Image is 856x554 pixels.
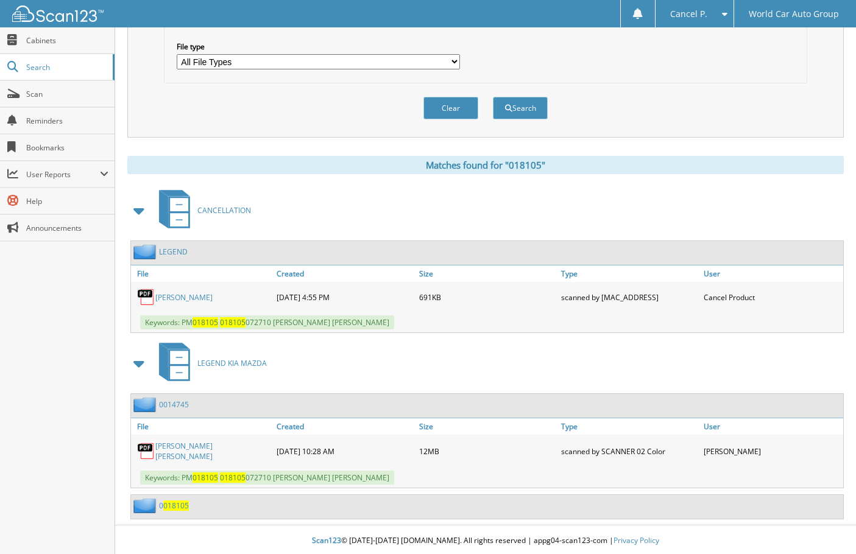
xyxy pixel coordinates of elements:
div: 12MB [416,438,559,465]
span: 018105 [220,317,246,328]
span: Search [26,62,107,72]
span: CANCELLATION [197,205,251,216]
span: 018105 [220,472,246,483]
a: Size [416,265,559,282]
span: Help [26,196,108,206]
a: Privacy Policy [614,535,659,545]
span: User Reports [26,169,100,180]
a: [PERSON_NAME] [PERSON_NAME] [155,441,271,461]
div: 691KB [416,285,559,309]
a: Type [558,418,701,435]
img: PDF.png [137,288,155,306]
div: [PERSON_NAME] [701,438,843,465]
a: [PERSON_NAME] [155,292,213,303]
a: Created [274,265,416,282]
span: Keywords: PM 072710 [PERSON_NAME] [PERSON_NAME] [140,315,394,329]
a: Size [416,418,559,435]
span: Keywords: PM 072710 [PERSON_NAME] [PERSON_NAME] [140,471,394,485]
a: User [701,265,843,282]
span: LEGEND KIA MAZDA [197,358,267,368]
span: Scan [26,89,108,99]
button: Search [493,97,548,119]
a: CANCELLATION [152,186,251,234]
a: File [131,418,274,435]
span: 018105 [193,472,218,483]
img: folder2.png [133,397,159,412]
div: scanned by [MAC_ADDRESS] [558,285,701,309]
div: [DATE] 10:28 AM [274,438,416,465]
span: Cabinets [26,35,108,46]
div: scanned by SCANNER 02 Color [558,438,701,465]
span: Scan123 [312,535,341,545]
span: 018105 [193,317,218,328]
div: Cancel Product [701,285,843,309]
span: Reminders [26,116,108,126]
span: World Car Auto Group [749,10,839,18]
span: Bookmarks [26,142,108,153]
img: scan123-logo-white.svg [12,5,104,22]
a: Type [558,265,701,282]
a: LEGEND KIA MAZDA [152,339,267,387]
span: Announcements [26,223,108,233]
a: File [131,265,274,282]
a: Created [274,418,416,435]
a: 0018105 [159,500,189,511]
label: File type [177,41,460,52]
span: Cancel P. [670,10,707,18]
img: PDF.png [137,442,155,460]
a: 0014745 [159,399,189,410]
button: Clear [423,97,478,119]
span: 018105 [163,500,189,511]
a: LEGEND [159,247,188,257]
img: folder2.png [133,244,159,259]
div: [DATE] 4:55 PM [274,285,416,309]
img: folder2.png [133,498,159,513]
a: User [701,418,843,435]
iframe: Chat Widget [795,496,856,554]
div: Matches found for "018105" [127,156,844,174]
